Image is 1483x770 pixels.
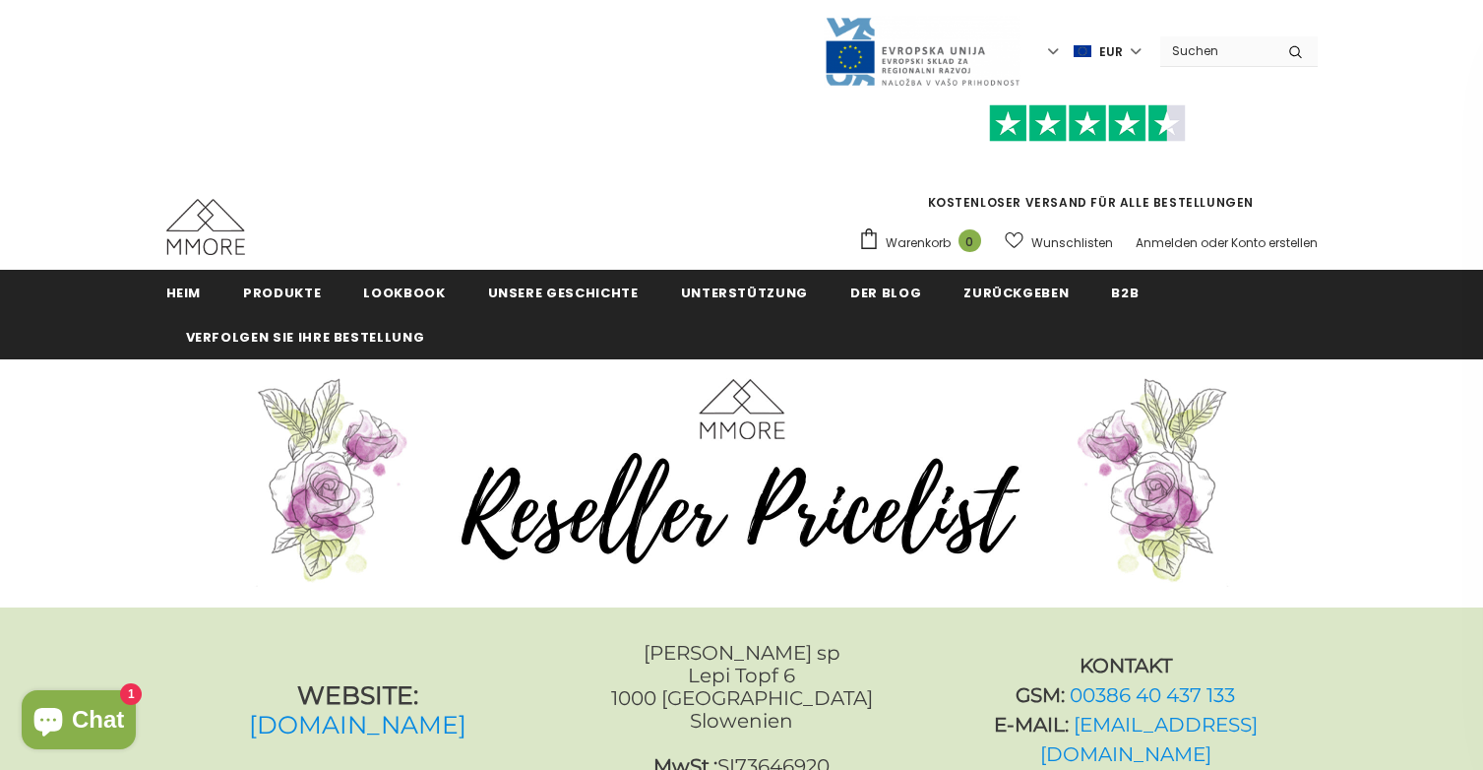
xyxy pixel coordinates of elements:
[1070,683,1235,707] a: 00386 40 437 133
[249,710,466,739] a: [DOMAIN_NAME]
[963,284,1069,302] font: Zurückgeben
[166,270,202,314] a: Heim
[1005,225,1113,259] a: Wunschlisten
[1160,36,1273,65] input: Site durchsuchen
[1231,234,1318,251] a: Konto erstellen
[858,142,1318,193] iframe: Kundenbewertungen powered by Trustpilot
[858,227,991,257] a: Warenkorb 0
[928,194,1255,211] font: KOSTENLOSER VERSAND FÜR ALLE BESTELLUNGEN
[963,270,1069,314] a: Zurückgeben
[363,270,445,314] a: Lookbook
[688,664,795,687] font: Lepi Topf 6
[850,270,921,314] a: Der Blog
[989,104,1186,143] img: Vertrauen Sie Pilot Stars
[886,233,951,253] font: Warenkorb
[166,199,245,254] img: MMORE-Fälle
[1031,234,1113,251] font: Wunschlisten
[297,680,418,710] font: WEBSITE:
[243,270,321,314] a: Produkte
[824,42,1020,59] a: Javni Razpis
[1111,284,1139,302] font: B2B
[690,709,793,733] font: Slowenien
[644,641,840,665] font: [PERSON_NAME] sp
[1111,270,1139,314] a: B2B
[965,232,973,252] font: 0
[824,16,1020,88] img: Javni Razpis
[488,284,639,302] font: Unsere Geschichte
[1080,654,1172,677] font: KONTAKT
[611,686,873,710] font: 1000 [GEOGRAPHIC_DATA]
[488,270,639,314] a: Unsere Geschichte
[16,690,142,754] inbox-online-store-chat: Shopify online store chat
[681,284,808,302] font: Unterstützung
[186,328,425,347] font: Verfolgen Sie Ihre Bestellung
[166,284,202,302] font: Heim
[850,284,921,302] font: Der Blog
[1136,234,1198,251] a: Anmelden
[186,314,425,358] a: Verfolgen Sie Ihre Bestellung
[1201,234,1228,251] font: oder
[243,284,321,302] font: Produkte
[363,284,445,302] font: Lookbook
[250,374,1234,593] img: resellerpricelistheader-1644561599698.jpg
[994,713,1069,737] font: E-MAIL:
[1016,683,1065,707] font: GSM:
[1040,713,1258,766] a: [EMAIL_ADDRESS][DOMAIN_NAME]
[1099,43,1123,60] font: EUR
[681,270,808,314] a: Unterstützung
